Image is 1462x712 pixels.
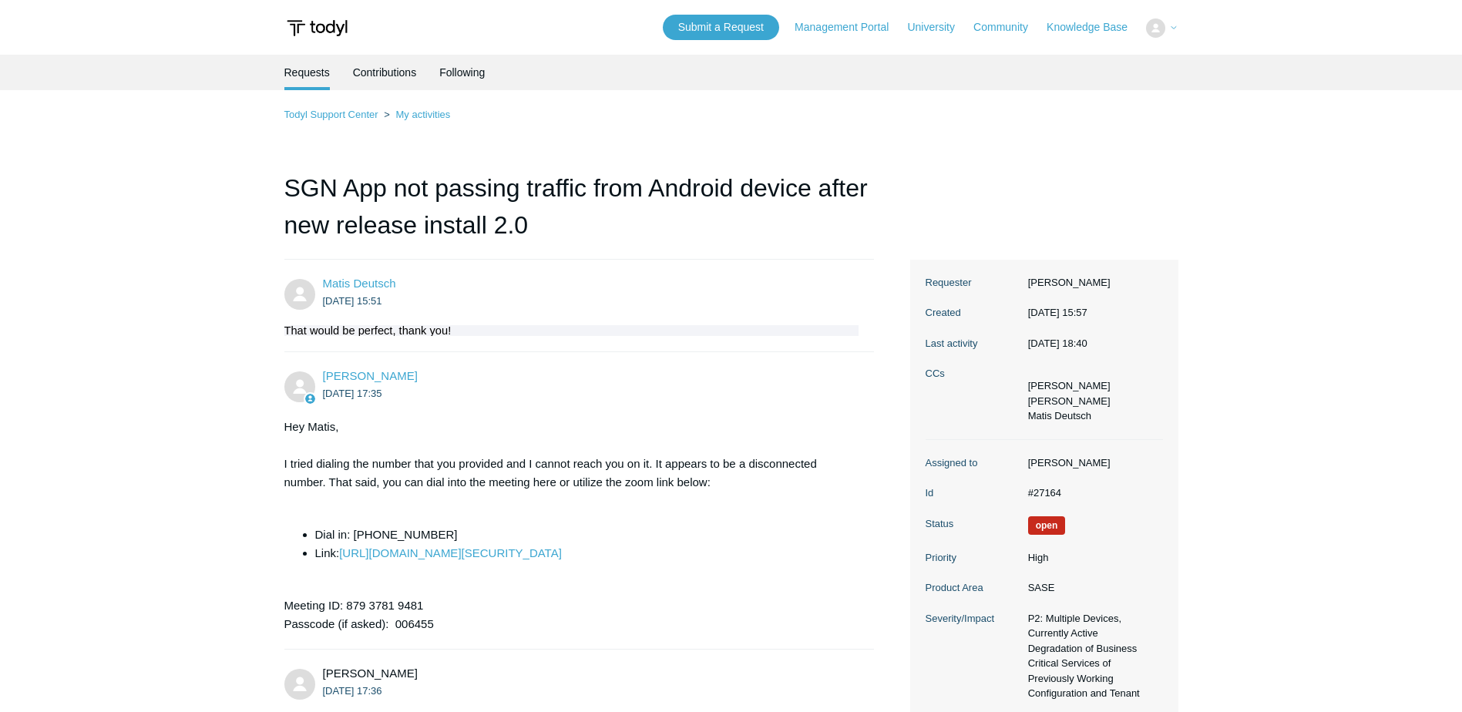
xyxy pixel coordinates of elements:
dd: P2: Multiple Devices, Currently Active Degradation of Business Critical Services of Previously Wo... [1020,611,1163,701]
span: Cody Woods [323,369,418,382]
a: Contributions [353,55,417,90]
dt: Priority [926,550,1020,566]
h1: SGN App not passing traffic from Android device after new release install 2.0 [284,170,875,260]
dd: #27164 [1020,485,1163,501]
time: 2025-08-08T15:57:26+00:00 [1028,307,1087,318]
a: University [907,19,970,35]
dd: [PERSON_NAME] [1020,275,1163,291]
time: 2025-08-22T17:35:25Z [323,388,382,399]
time: 2025-08-22T17:36:17Z [323,685,382,697]
a: Knowledge Base [1047,19,1143,35]
dt: Id [926,485,1020,501]
dt: Last activity [926,336,1020,351]
a: [PERSON_NAME] [323,369,418,382]
a: Following [439,55,485,90]
li: Link: [315,544,859,563]
li: My activities [381,109,450,120]
dt: Assigned to [926,455,1020,471]
span: Steve Rubin [323,667,418,680]
a: My activities [395,109,450,120]
a: Matis Deutsch [323,277,396,290]
dd: High [1020,550,1163,566]
dt: Status [926,516,1020,532]
a: [URL][DOMAIN_NAME][SECURITY_DATA] [339,546,562,559]
dt: CCs [926,366,1020,381]
span: We are working on a response for you [1028,516,1066,535]
img: Todyl Support Center Help Center home page [284,14,350,42]
a: Submit a Request [663,15,779,40]
a: Management Portal [795,19,904,35]
dd: SASE [1020,580,1163,596]
dt: Created [926,305,1020,321]
li: Sam Lipke [1028,394,1111,409]
dt: Product Area [926,580,1020,596]
a: Todyl Support Center [284,109,378,120]
div: That would be perfect, thank you! [284,325,859,336]
dd: [PERSON_NAME] [1020,455,1163,471]
li: Dial in: [PHONE_NUMBER] [315,526,859,544]
dt: Requester [926,275,1020,291]
dt: Severity/Impact [926,611,1020,626]
li: Requests [284,55,330,90]
li: Steve Rubin [1028,378,1111,394]
li: Todyl Support Center [284,109,381,120]
a: Community [973,19,1044,35]
time: 2025-08-22T15:51:59Z [323,295,382,307]
li: Matis Deutsch [1028,408,1111,424]
time: 2025-08-22T18:40:07+00:00 [1028,338,1087,349]
div: Hey Matis, I tried dialing the number that you provided and I cannot reach you on it. It appears ... [284,418,859,633]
